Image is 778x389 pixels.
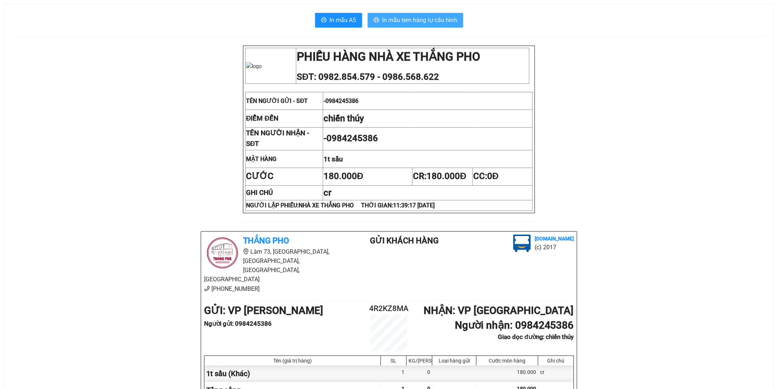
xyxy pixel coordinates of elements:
span: phone [204,286,210,292]
strong: TÊN NGƯỜI NHẬN - SĐT [246,129,309,148]
span: 0Đ [487,171,499,181]
div: SL [383,358,404,364]
span: cr [324,188,331,198]
span: 180.000Đ [324,171,363,181]
b: GỬI : VP [PERSON_NAME] [204,304,323,317]
span: TÊN NGƯỜI GỬI - SĐT [246,97,308,104]
img: logo [246,62,262,70]
div: Tên (giá trị hàng) [206,358,379,364]
li: Lâm 73, [GEOGRAPHIC_DATA], [GEOGRAPHIC_DATA], [GEOGRAPHIC_DATA], [GEOGRAPHIC_DATA] [204,247,341,284]
span: NHÀ XE THẮNG PHO THỜI GIAN: [299,202,435,209]
span: environment [243,249,249,254]
b: Người gửi : 0984245386 [204,320,272,327]
b: Thắng Pho [243,236,289,245]
b: Giao dọc đường: chiến thúy [498,333,574,340]
div: KG/[PERSON_NAME] [408,358,430,364]
span: printer [321,17,327,24]
div: 0 [407,365,432,382]
div: cr [538,365,574,382]
img: logo.jpg [513,235,531,252]
h2: 4R2KZ8MA [358,303,420,315]
span: 1t sầu [324,155,343,163]
img: logo.jpg [204,235,241,271]
b: Người nhận : 0984245386 [455,319,574,331]
span: - [324,133,378,143]
button: printerIn mẫu tem hàng tự cấu hình [368,13,463,28]
div: 1 [381,365,407,382]
div: Cước món hàng [478,358,536,364]
strong: MẶT HÀNG [246,156,276,163]
span: 0984245386 [326,133,378,143]
b: Gửi khách hàng [370,236,439,245]
span: 0984245386 [325,97,358,104]
strong: ĐIỂM ĐẾN [246,114,278,122]
b: [DOMAIN_NAME] [535,236,574,242]
span: 11:39:17 [DATE] [393,202,435,209]
span: CC: [473,171,499,181]
span: - [324,97,358,104]
span: CR: [413,171,466,181]
span: chiến thúy [324,113,364,124]
button: printerIn mẫu A5 [315,13,362,28]
div: 180.000 [477,365,538,382]
strong: CƯỚC [246,171,274,181]
strong: GHI CHÚ [246,189,273,197]
div: Ghi chú [540,358,572,364]
strong: PHIẾU HÀNG NHÀ XE THẮNG PHO [297,50,480,64]
b: NHẬN : VP [GEOGRAPHIC_DATA] [424,304,574,317]
strong: NGƯỜI LẬP PHIẾU: [246,202,435,209]
span: In mẫu tem hàng tự cấu hình [382,15,457,25]
div: Loại hàng gửi [434,358,474,364]
span: SĐT: 0982.854.579 - 0986.568.622 [297,72,439,82]
li: (c) 2017 [535,243,574,252]
li: [PHONE_NUMBER] [204,284,341,293]
div: 1t sầu (Khác) [204,365,381,382]
span: In mẫu A5 [330,15,356,25]
span: 180.000Đ [427,171,466,181]
span: printer [374,17,379,24]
